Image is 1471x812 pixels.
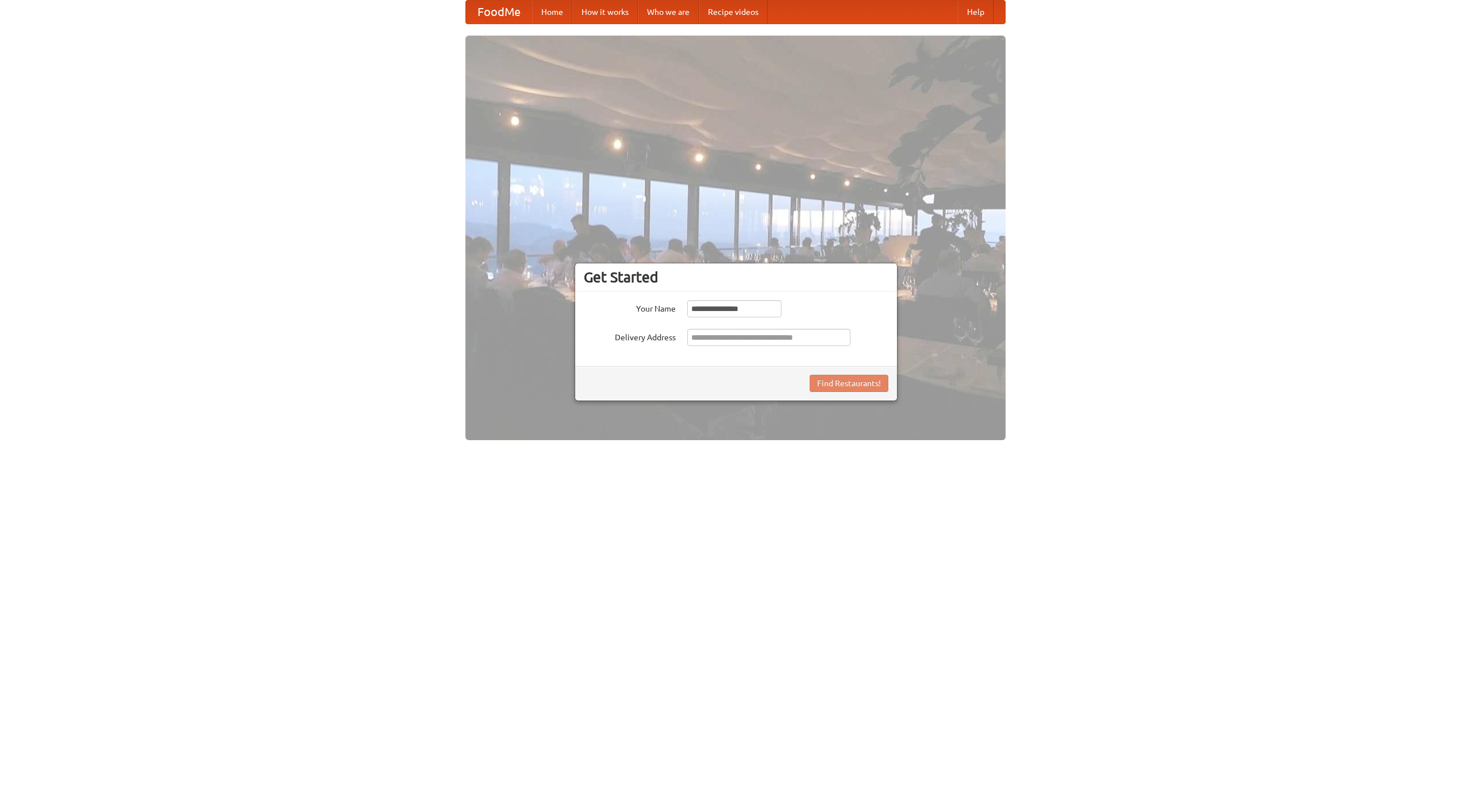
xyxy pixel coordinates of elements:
a: Recipe videos [699,1,768,24]
a: Help [958,1,993,24]
h3: Get Started [584,269,888,286]
a: How it works [572,1,638,24]
a: FoodMe [466,1,532,24]
label: Your Name [584,300,676,314]
a: Home [532,1,572,24]
button: Find Restaurants! [810,375,888,392]
a: Who we are [638,1,699,24]
label: Delivery Address [584,329,676,343]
